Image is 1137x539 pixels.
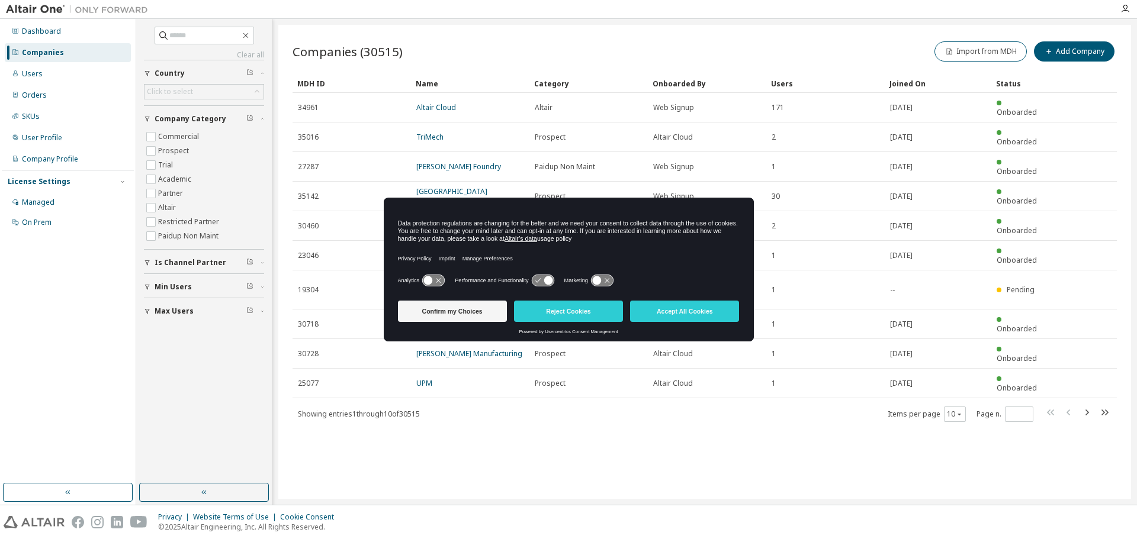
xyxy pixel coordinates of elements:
[772,379,776,388] span: 1
[158,201,178,215] label: Altair
[298,162,319,172] span: 27287
[653,103,694,112] span: Web Signup
[934,41,1027,62] button: Import from MDH
[416,348,522,359] a: [PERSON_NAME] Manufacturing
[772,162,776,172] span: 1
[298,349,319,359] span: 30728
[22,48,64,57] div: Companies
[416,102,456,112] a: Altair Cloud
[653,162,694,172] span: Web Signup
[144,250,264,276] button: Is Channel Partner
[888,406,966,422] span: Items per page
[298,103,319,112] span: 34961
[653,349,693,359] span: Altair Cloud
[772,251,776,260] span: 1
[22,112,40,121] div: SKUs
[997,107,1037,117] span: Onboarded
[158,144,191,158] label: Prospect
[144,60,264,86] button: Country
[246,69,253,78] span: Clear filter
[997,255,1037,265] span: Onboarded
[997,324,1037,334] span: Onboarded
[298,319,319,329] span: 30718
[155,282,192,292] span: Min Users
[890,192,913,201] span: [DATE]
[158,215,221,229] label: Restricted Partner
[91,516,104,528] img: instagram.svg
[144,106,264,132] button: Company Category
[298,133,319,142] span: 35016
[111,516,123,528] img: linkedin.svg
[22,218,52,227] div: On Prem
[1034,41,1114,62] button: Add Company
[193,512,280,522] div: Website Terms of Use
[22,154,78,164] div: Company Profile
[246,258,253,267] span: Clear filter
[298,379,319,388] span: 25077
[22,133,62,143] div: User Profile
[772,192,780,201] span: 30
[298,285,319,295] span: 19304
[890,285,895,295] span: --
[144,50,264,60] a: Clear all
[535,103,553,112] span: Altair
[22,91,47,100] div: Orders
[8,177,70,186] div: License Settings
[772,349,776,359] span: 1
[158,172,194,186] label: Academic
[534,74,643,93] div: Category
[890,319,913,329] span: [DATE]
[416,74,525,93] div: Name
[246,114,253,124] span: Clear filter
[158,229,221,243] label: Paidup Non Maint
[890,221,913,231] span: [DATE]
[297,74,406,93] div: MDH ID
[22,69,43,79] div: Users
[996,74,1046,93] div: Status
[246,282,253,292] span: Clear filter
[890,379,913,388] span: [DATE]
[158,130,201,144] label: Commercial
[158,186,185,201] label: Partner
[535,192,566,201] span: Prospect
[1007,285,1035,295] span: Pending
[298,251,319,260] span: 23046
[535,349,566,359] span: Prospect
[535,379,566,388] span: Prospect
[147,87,193,96] div: Click to select
[144,274,264,300] button: Min Users
[155,69,185,78] span: Country
[997,137,1037,147] span: Onboarded
[22,27,61,36] div: Dashboard
[130,516,147,528] img: youtube.svg
[22,198,54,207] div: Managed
[997,196,1037,206] span: Onboarded
[155,306,194,316] span: Max Users
[997,225,1037,235] span: Onboarded
[416,162,501,172] a: [PERSON_NAME] Foundry
[653,379,693,388] span: Altair Cloud
[416,132,444,142] a: TriMech
[158,158,175,172] label: Trial
[947,409,963,419] button: 10
[298,221,319,231] span: 30460
[997,353,1037,363] span: Onboarded
[997,383,1037,393] span: Onboarded
[246,306,253,316] span: Clear filter
[144,298,264,324] button: Max Users
[772,133,776,142] span: 2
[298,409,420,419] span: Showing entries 1 through 10 of 30515
[653,192,694,201] span: Web Signup
[6,4,154,15] img: Altair One
[977,406,1033,422] span: Page n.
[890,133,913,142] span: [DATE]
[890,349,913,359] span: [DATE]
[144,85,264,99] div: Click to select
[653,74,762,93] div: Onboarded By
[890,251,913,260] span: [DATE]
[890,162,913,172] span: [DATE]
[72,516,84,528] img: facebook.svg
[771,74,880,93] div: Users
[298,192,319,201] span: 35142
[890,103,913,112] span: [DATE]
